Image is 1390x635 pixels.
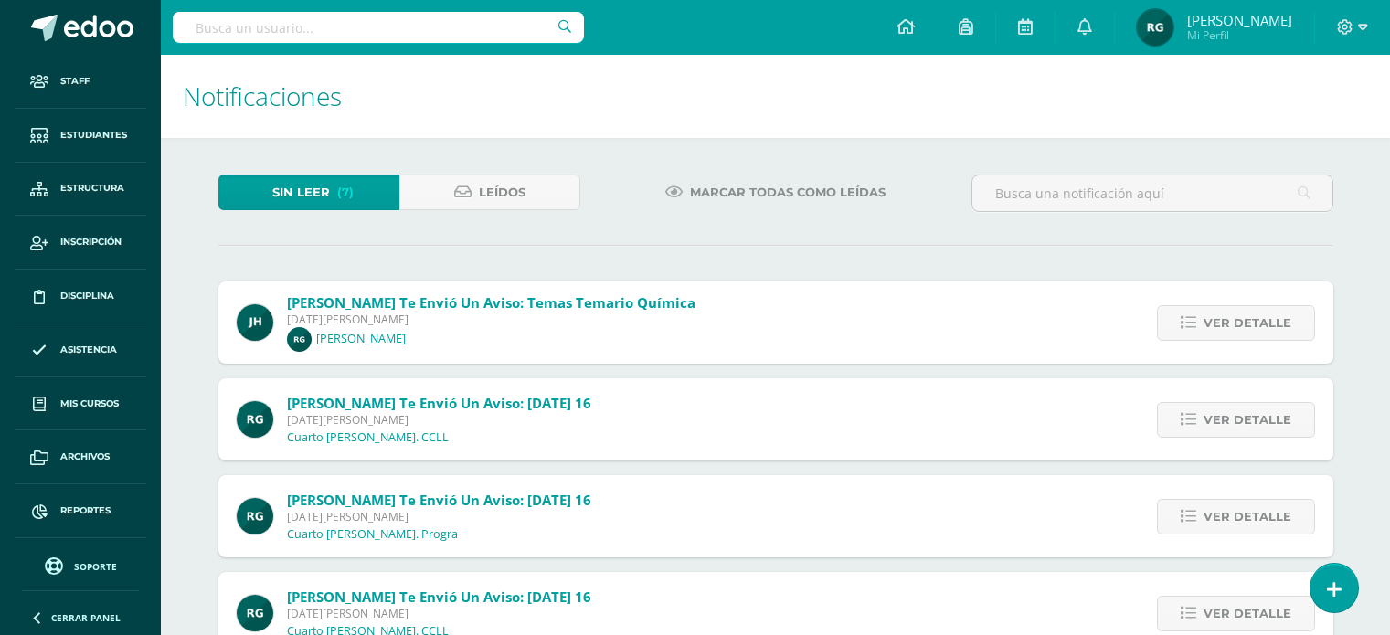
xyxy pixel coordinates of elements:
img: 82b0742aa95b0400e69802d0fafb4545.png [287,327,312,352]
img: e044b199acd34bf570a575bac584e1d1.png [1137,9,1173,46]
span: [PERSON_NAME] te envió un aviso: [DATE] 16 [287,587,591,606]
span: Estudiantes [60,128,127,143]
p: Cuarto [PERSON_NAME]. CCLL [287,430,449,445]
a: Staff [15,55,146,109]
img: 24ef3269677dd7dd963c57b86ff4a022.png [237,595,273,631]
span: [PERSON_NAME] te envió un aviso: Temas Temario Química [287,293,695,312]
a: Marcar todas como leídas [642,175,908,210]
span: Mis cursos [60,397,119,411]
span: Ver detalle [1204,500,1291,534]
span: Estructura [60,181,124,196]
span: Marcar todas como leídas [690,175,886,209]
span: [DATE][PERSON_NAME] [287,412,591,428]
span: Notificaciones [183,79,342,113]
span: [DATE][PERSON_NAME] [287,312,695,327]
span: Ver detalle [1204,403,1291,437]
span: Disciplina [60,289,114,303]
span: Leídos [479,175,525,209]
span: Soporte [74,560,117,573]
input: Busca un usuario... [173,12,584,43]
a: Estudiantes [15,109,146,163]
span: Reportes [60,503,111,518]
span: [PERSON_NAME] [1187,11,1292,29]
p: Cuarto [PERSON_NAME]. Progra [287,527,458,542]
a: Archivos [15,430,146,484]
img: 24ef3269677dd7dd963c57b86ff4a022.png [237,401,273,438]
span: Ver detalle [1204,597,1291,630]
span: Mi Perfil [1187,27,1292,43]
span: Sin leer [272,175,330,209]
a: Soporte [22,553,139,577]
a: Disciplina [15,270,146,323]
a: Estructura [15,163,146,217]
span: (7) [337,175,354,209]
p: [PERSON_NAME] [316,332,406,346]
img: 2f952caa3f07b7df01ee2ceb26827530.png [237,304,273,341]
span: Staff [60,74,90,89]
a: Reportes [15,484,146,538]
a: Sin leer(7) [218,175,399,210]
span: [PERSON_NAME] te envió un aviso: [DATE] 16 [287,394,591,412]
span: Ver detalle [1204,306,1291,340]
img: 24ef3269677dd7dd963c57b86ff4a022.png [237,498,273,534]
span: [DATE][PERSON_NAME] [287,606,591,621]
span: Cerrar panel [51,611,121,624]
a: Inscripción [15,216,146,270]
span: Inscripción [60,235,122,249]
input: Busca una notificación aquí [972,175,1332,211]
span: Asistencia [60,343,117,357]
a: Leídos [399,175,580,210]
span: [DATE][PERSON_NAME] [287,509,591,524]
a: Asistencia [15,323,146,377]
span: [PERSON_NAME] te envió un aviso: [DATE] 16 [287,491,591,509]
a: Mis cursos [15,377,146,431]
span: Archivos [60,450,110,464]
